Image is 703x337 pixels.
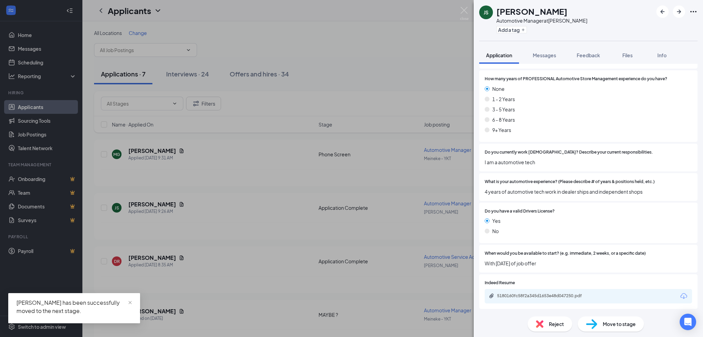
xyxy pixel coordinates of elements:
[492,126,511,134] span: 9+ Years
[485,158,692,166] span: I am a automotive tech
[656,5,669,18] button: ArrowLeftNew
[492,106,515,113] span: 3 - 5 Years
[521,28,525,32] svg: Plus
[16,299,132,315] div: [PERSON_NAME] has been successfully moved to the next stage.
[489,293,600,300] a: Paperclip5180160fc58f2a345d1653e48d047250.pdf
[492,116,515,123] span: 6 - 8 Years
[675,8,683,16] svg: ArrowRight
[492,85,505,93] span: None
[603,320,636,328] span: Move to stage
[496,5,567,17] h1: [PERSON_NAME]
[657,52,667,58] span: Info
[486,52,512,58] span: Application
[577,52,600,58] span: Feedback
[689,8,698,16] svg: Ellipses
[485,149,653,156] span: Do you currently work [DEMOGRAPHIC_DATA]? Describe your current responsibilities.
[485,280,515,286] span: Indeed Resume
[492,227,499,235] span: No
[492,217,500,225] span: Yes
[485,188,692,195] span: 4 years of automotive tech work in dealer ships and independent shops
[680,292,688,300] svg: Download
[658,8,667,16] svg: ArrowLeftNew
[680,314,696,330] div: Open Intercom Messenger
[549,320,564,328] span: Reject
[533,52,556,58] span: Messages
[485,260,692,267] span: With [DATE] of job offer
[673,5,685,18] button: ArrowRight
[485,76,667,82] span: How many years of PROFESSIONAL Automotive Store Management experience do you have?
[496,26,527,33] button: PlusAdd a tag
[485,208,555,215] span: Do you have a valid Drivers License?
[485,250,646,257] span: When would you be available to start? (e.g. immediate, 2 weeks, or a specific date)
[622,52,633,58] span: Files
[485,179,655,185] span: What is your automotive experience? (Please describe # of years & positions held, etc.)
[492,95,515,103] span: 1 - 2 Years
[489,293,494,299] svg: Paperclip
[496,17,587,24] div: Automotive Manager at [PERSON_NAME]
[128,300,132,305] span: close
[484,9,488,16] div: JS
[497,293,593,299] div: 5180160fc58f2a345d1653e48d047250.pdf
